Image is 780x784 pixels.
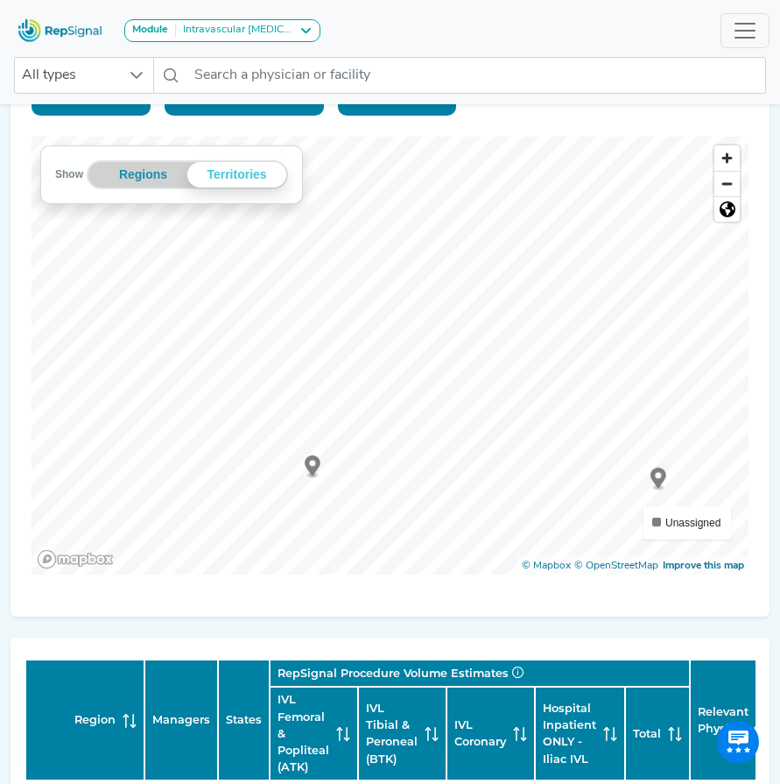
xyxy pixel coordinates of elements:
span: States [226,711,262,728]
button: ModuleIntravascular [MEDICAL_DATA] (IVL) [124,19,320,42]
button: Reset bearing to north [714,196,740,222]
span: Relevant Physicians [698,703,760,737]
div: Map marker [305,456,320,479]
label: Show [55,166,83,183]
span: All types [15,58,120,93]
span: IVL Femoral & Popliteal (ATK) [278,691,329,775]
input: Search a physician or facility [187,57,766,94]
a: Mapbox logo [37,549,114,569]
button: Zoom in [714,145,740,171]
span: IVL Coronary [454,717,506,750]
div: RepSignal Procedure Volume Estimates [278,665,682,682]
span: Reset zoom [714,197,740,222]
span: Managers [152,711,210,728]
span: Region [74,711,116,728]
strong: Module [132,25,168,35]
div: Map marker [650,468,666,491]
div: Territories [187,162,286,187]
a: Mapbox [522,561,571,571]
span: IVL Tibial & Peroneal (BTK) [366,700,418,767]
span: Total [633,725,661,742]
canvas: Map [32,137,748,575]
span: Zoom out [714,172,740,196]
a: OpenStreetMap [574,561,658,571]
button: Toggle navigation [720,13,769,48]
div: Intravascular [MEDICAL_DATA] (IVL) [176,24,295,38]
span: Unassigned [665,517,720,529]
span: Hospital Inpatient ONLY - Iliac IVL [543,700,596,767]
a: Map feedback [663,561,744,571]
button: Zoom out [714,171,740,196]
button: Regions [99,162,187,187]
